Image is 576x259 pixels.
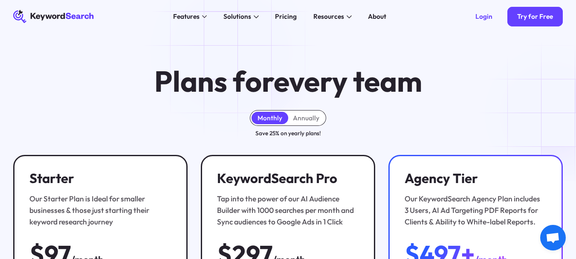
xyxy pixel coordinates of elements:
[363,10,391,23] a: About
[217,171,356,186] h3: KeywordSearch Pro
[405,193,544,228] div: Our KeywordSearch Agency Plan includes 3 Users, AI Ad Targeting PDF Reports for Clients & Ability...
[405,171,544,186] h3: Agency Tier
[29,193,168,228] div: Our Starter Plan is Ideal for smaller businesses & those just starting their keyword research jou...
[313,12,344,21] div: Resources
[368,12,386,21] div: About
[275,12,297,21] div: Pricing
[270,10,302,23] a: Pricing
[255,129,321,138] div: Save 25% on yearly plans!
[173,12,200,21] div: Features
[540,225,566,250] a: Open chat
[223,12,251,21] div: Solutions
[154,66,422,97] h1: Plans for
[258,114,282,122] div: Monthly
[465,7,502,27] a: Login
[517,12,553,20] div: Try for Free
[507,7,563,27] a: Try for Free
[217,193,356,228] div: Tap into the power of our AI Audience Builder with 1000 searches per month and Sync audiences to ...
[29,171,168,186] h3: Starter
[274,63,422,99] span: every team
[293,114,319,122] div: Annually
[475,12,492,20] div: Login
